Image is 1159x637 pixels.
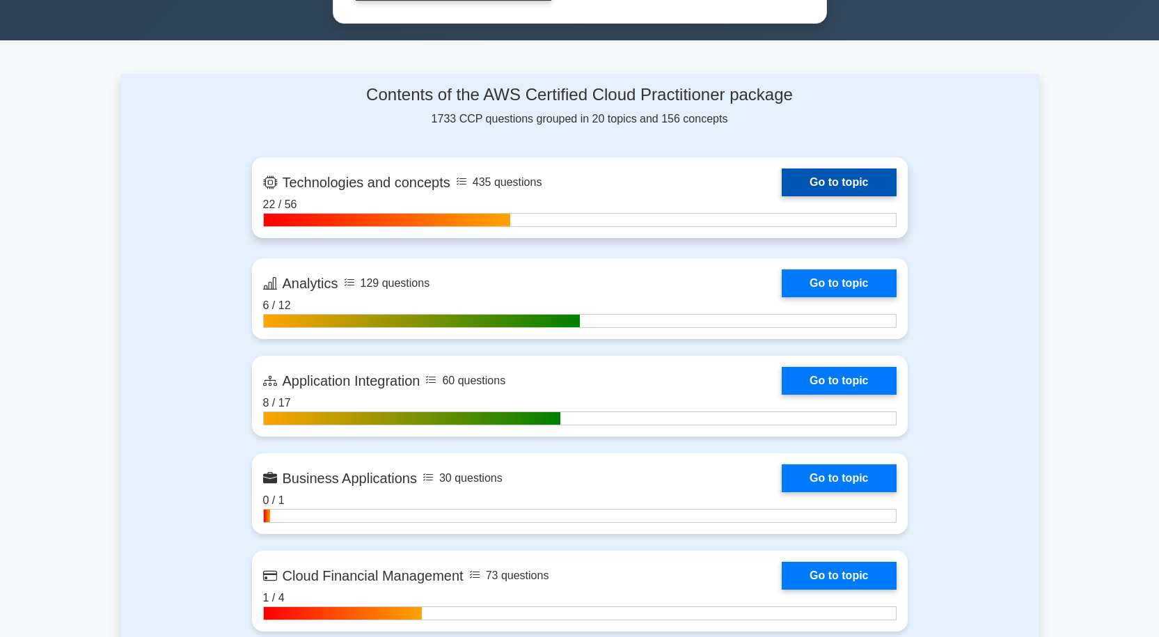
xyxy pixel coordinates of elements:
div: 1733 CCP questions grouped in 20 topics and 156 concepts [252,85,908,127]
h4: Contents of the AWS Certified Cloud Practitioner package [252,85,908,105]
a: Go to topic [782,168,896,196]
a: Go to topic [782,269,896,297]
a: Go to topic [782,464,896,492]
a: Go to topic [782,367,896,395]
a: Go to topic [782,562,896,590]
